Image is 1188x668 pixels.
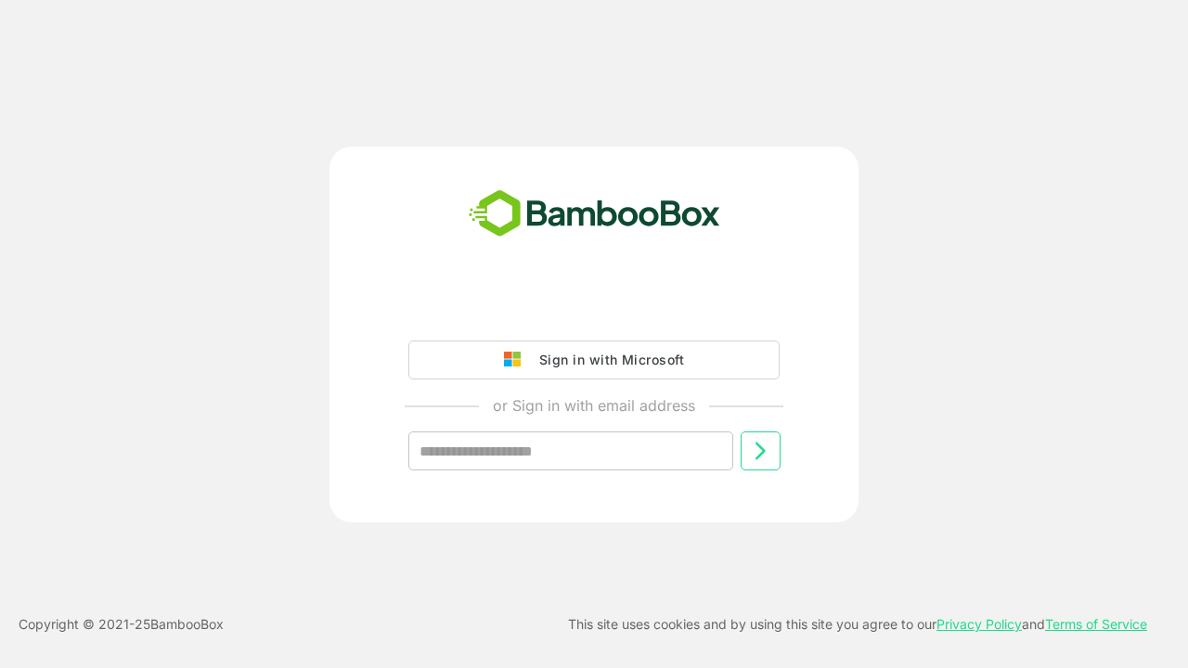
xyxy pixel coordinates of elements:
img: google [504,352,530,368]
div: Sign in with Microsoft [530,348,684,372]
a: Terms of Service [1045,616,1147,632]
a: Privacy Policy [936,616,1022,632]
p: This site uses cookies and by using this site you agree to our and [568,613,1147,636]
p: Copyright © 2021- 25 BambooBox [19,613,224,636]
button: Sign in with Microsoft [408,340,780,379]
p: or Sign in with email address [493,394,695,417]
img: bamboobox [458,184,730,245]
